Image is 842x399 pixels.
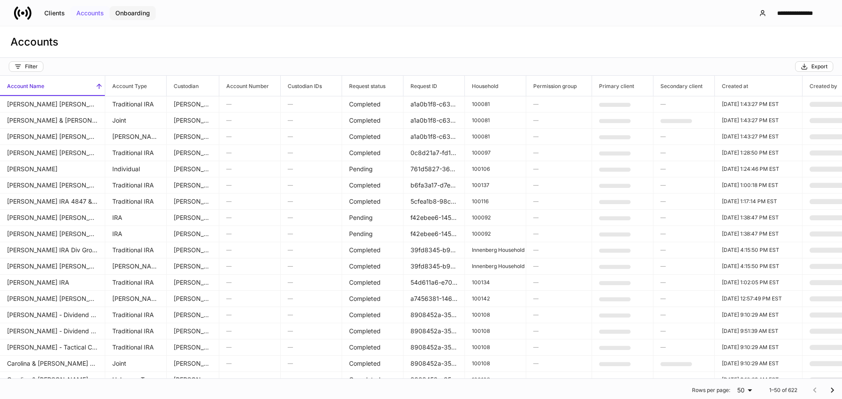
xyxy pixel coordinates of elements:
[660,213,707,222] h6: —
[342,210,403,226] td: Pending
[226,327,273,335] h6: —
[11,35,58,49] h3: Accounts
[226,359,273,367] h6: —
[14,63,38,70] div: Filter
[403,242,465,258] td: 39fd8345-b9c4-48e9-8684-a28be486ce01
[660,343,707,351] h6: —
[226,294,273,303] h6: —
[533,294,585,303] h6: —
[342,226,403,242] td: Pending
[342,291,403,307] td: Completed
[403,129,465,145] td: a1a0b1f8-c63f-4d65-b613-d753ee8ed0f1
[592,307,653,323] td: 3c0c352d-1a9f-40af-929d-2ad54830266f
[167,323,219,339] td: Schwab
[342,242,403,258] td: Completed
[288,116,335,124] h6: —
[167,210,219,226] td: Schwab
[219,76,280,96] span: Account Number
[715,339,803,356] td: 2024-12-23T14:10:29.385Z
[288,359,335,367] h6: —
[715,226,803,242] td: 2024-12-12T18:38:47.585Z
[722,344,795,351] p: [DATE] 9:10:29 AM EST
[403,226,465,242] td: f42ebee6-1454-4c27-8a41-4c7dbdb1477b
[722,328,795,335] p: [DATE] 9:51:39 AM EST
[167,372,219,388] td: Schwab
[592,226,653,242] td: 3d0406a7-b83c-4b91-9128-a6f846bd13d6
[715,372,803,388] td: 2024-12-23T14:10:29.439Z
[105,96,167,113] td: Traditional IRA
[472,149,519,156] p: 100097
[403,356,465,372] td: 8908452a-353e-4cb9-ac8f-005c607302ed
[715,323,803,339] td: 2024-12-23T14:51:39.699Z
[167,96,219,113] td: Schwab
[403,177,465,194] td: b6fa3a17-d7e2-451a-b700-50ee5bf8f75a
[342,82,385,90] h6: Request status
[715,129,803,145] td: 2024-12-12T18:43:27.176Z
[692,387,730,394] p: Rows per page:
[115,10,150,16] div: Onboarding
[226,311,273,319] h6: —
[288,311,335,319] h6: —
[715,242,803,258] td: 2025-02-06T21:15:50.311Z
[288,278,335,286] h6: —
[226,213,273,222] h6: —
[167,82,199,90] h6: Custodian
[472,214,519,221] p: 100092
[226,148,273,157] h6: —
[226,181,273,189] h6: —
[533,181,585,189] h6: —
[105,291,167,307] td: Roth IRA
[715,145,803,161] td: 2024-12-12T18:28:50.044Z
[722,295,795,302] p: [DATE] 12:57:49 PM EST
[653,82,703,90] h6: Secondary client
[472,230,519,237] p: 100092
[660,311,707,319] h6: —
[105,226,167,242] td: IRA
[734,386,755,395] div: 50
[795,61,833,72] button: Export
[39,6,71,20] button: Clients
[592,194,653,210] td: 4f99cf5e-1fbf-48cd-b72d-68ae2936891e
[219,82,269,90] h6: Account Number
[167,161,219,177] td: Schwab
[226,116,273,124] h6: —
[167,76,219,96] span: Custodian
[342,96,403,113] td: Completed
[105,161,167,177] td: Individual
[167,242,219,258] td: Schwab
[288,262,335,270] h6: —
[472,360,519,367] p: 100108
[722,263,795,270] p: [DATE] 4:15:50 PM EST
[226,343,273,351] h6: —
[403,82,437,90] h6: Request ID
[465,76,526,96] span: Household
[288,181,335,189] h6: —
[403,307,465,323] td: 8908452a-353e-4cb9-ac8f-005c607302ed
[288,165,335,173] h6: —
[472,279,519,286] p: 100134
[660,327,707,335] h6: —
[472,311,519,318] p: 100108
[342,76,403,96] span: Request status
[722,230,795,237] p: [DATE] 1:38:47 PM EST
[9,61,43,72] button: Filter
[226,246,273,254] h6: —
[722,182,795,189] p: [DATE] 1:00:18 PM EST
[105,194,167,210] td: Traditional IRA
[533,132,585,141] h6: —
[472,182,519,189] p: 100137
[722,101,795,108] p: [DATE] 1:43:27 PM EST
[533,327,585,335] h6: —
[533,148,585,157] h6: —
[403,194,465,210] td: 5cfea1b8-98c8-48e0-9b51-bf5a3c3d057d
[592,291,653,307] td: 2659cf97-3e35-4509-b8d0-2affa44b3613
[592,356,653,372] td: 3c0c352d-1a9f-40af-929d-2ad54830266f
[342,307,403,323] td: Completed
[472,328,519,335] p: 100108
[76,10,104,16] div: Accounts
[660,246,707,254] h6: —
[71,6,110,20] button: Accounts
[105,275,167,291] td: Traditional IRA
[403,339,465,356] td: 8908452a-353e-4cb9-ac8f-005c607302ed
[403,275,465,291] td: 54d611a6-e705-44cc-9bc2-90770e322f2b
